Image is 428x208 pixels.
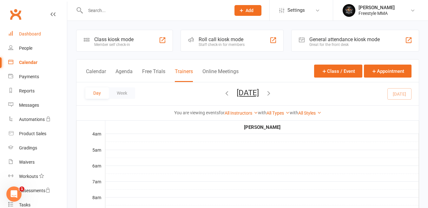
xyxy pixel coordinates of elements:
[364,65,412,78] button: Appointment
[94,36,134,42] div: Class kiosk mode
[314,65,362,78] button: Class / Event
[19,174,38,179] div: Workouts
[19,60,37,65] div: Calendar
[8,84,67,98] a: Reports
[298,110,321,116] a: All Styles
[19,186,24,192] span: 1
[8,41,67,55] a: People
[86,68,106,82] button: Calendar
[19,46,32,51] div: People
[199,42,245,47] div: Staff check-in for members
[8,169,67,184] a: Workouts
[19,145,37,150] div: Gradings
[174,110,219,115] strong: You are viewing events
[85,87,109,99] button: Day
[142,68,165,82] button: Free Trials
[19,88,35,93] div: Reports
[19,160,35,165] div: Waivers
[19,74,39,79] div: Payments
[109,87,135,99] button: Week
[94,42,134,47] div: Member self check-in
[19,103,39,108] div: Messages
[175,68,193,82] button: Trainers
[6,186,22,202] iframe: Intercom live chat
[76,178,105,194] div: 7am
[8,141,67,155] a: Gradings
[287,3,305,17] span: Settings
[359,5,395,10] div: [PERSON_NAME]
[199,36,245,42] div: Roll call kiosk mode
[19,31,41,36] div: Dashboard
[8,112,67,127] a: Automations
[309,36,380,42] div: General attendance kiosk mode
[8,98,67,112] a: Messages
[115,68,133,82] button: Agenda
[19,131,46,136] div: Product Sales
[8,127,67,141] a: Product Sales
[359,10,395,16] div: Freestyle MMA
[246,8,254,13] span: Add
[8,155,67,169] a: Waivers
[76,147,105,162] div: 5am
[106,123,418,131] div: [PERSON_NAME]
[290,110,298,115] strong: with
[258,110,267,115] strong: with
[234,5,261,16] button: Add
[76,162,105,178] div: 6am
[83,6,226,15] input: Search...
[8,6,23,22] a: Clubworx
[8,184,67,198] a: Assessments
[267,110,290,116] a: All Types
[8,70,67,84] a: Payments
[8,55,67,70] a: Calendar
[202,68,239,82] button: Online Meetings
[219,110,225,115] strong: for
[19,188,50,193] div: Assessments
[343,4,355,17] img: thumb_image1660268831.png
[309,42,380,47] div: Great for the front desk
[8,27,67,41] a: Dashboard
[19,117,45,122] div: Automations
[76,130,105,146] div: 4am
[237,88,259,97] button: [DATE]
[19,202,30,207] div: Tasks
[225,110,258,116] a: All Instructors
